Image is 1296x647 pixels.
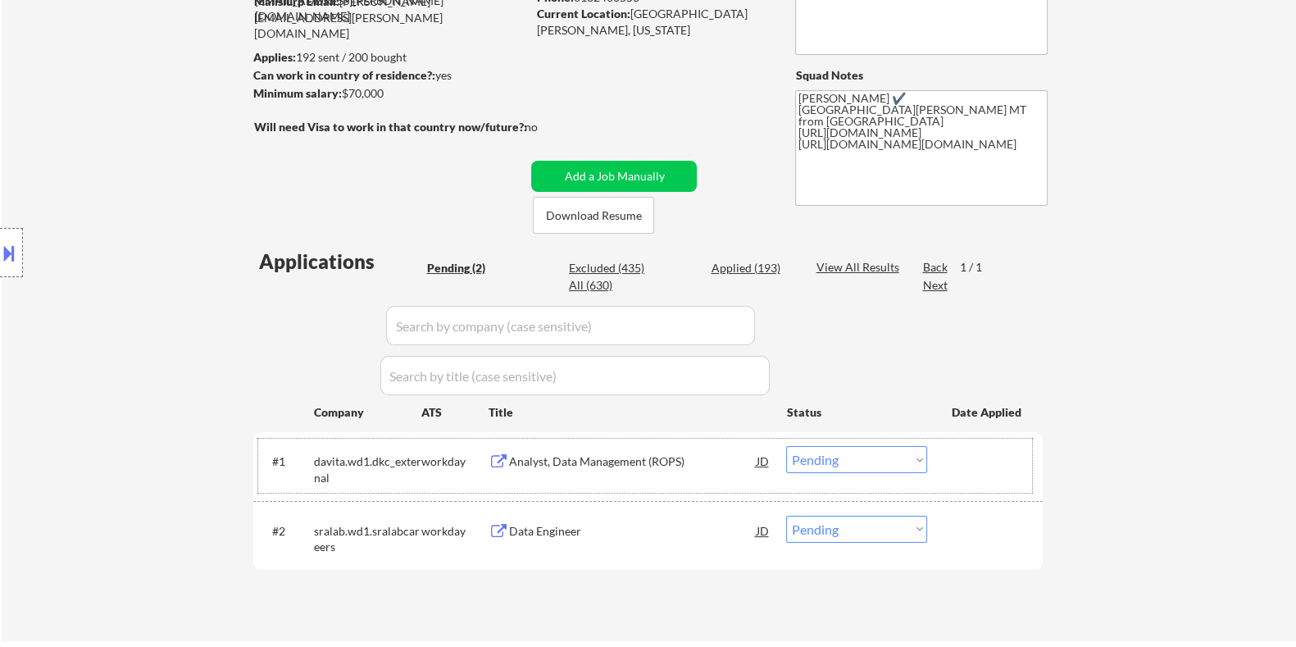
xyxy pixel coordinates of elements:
div: Excluded (435) [569,260,651,276]
div: Applications [258,252,421,271]
div: Applied (193) [711,260,793,276]
div: JD [754,516,771,545]
div: $70,000 [252,85,525,102]
div: All (630) [569,277,651,294]
div: [GEOGRAPHIC_DATA][PERSON_NAME], [US_STATE] [536,6,768,38]
strong: Will need Visa to work in that country now/future?: [253,120,526,134]
div: Next [922,277,948,294]
div: no [524,119,571,135]
input: Search by title (case sensitive) [380,356,770,395]
div: Status [786,397,927,426]
div: Date Applied [951,404,1023,421]
strong: Current Location: [536,7,630,21]
strong: Minimum salary: [252,86,341,100]
div: Pending (2) [426,260,508,276]
strong: Can work in country of residence?: [252,68,434,82]
div: #2 [271,523,300,540]
div: JD [754,446,771,476]
div: 1 / 1 [959,259,997,276]
div: Back [922,259,948,276]
div: Title [488,404,771,421]
strong: Applies: [252,50,295,64]
div: #1 [271,453,300,470]
div: 192 sent / 200 bought [252,49,525,66]
div: Company [313,404,421,421]
button: Add a Job Manually [531,161,697,192]
div: workday [421,453,488,470]
div: workday [421,523,488,540]
div: Squad Notes [795,67,1048,84]
div: ATS [421,404,488,421]
div: View All Results [816,259,903,276]
input: Search by company (case sensitive) [386,306,755,345]
div: sralab.wd1.sralabcareers [313,523,421,555]
div: Analyst, Data Management (ROPS) [508,453,756,470]
button: Download Resume [533,197,654,234]
div: davita.wd1.dkc_external [313,453,421,485]
div: Data Engineer [508,523,756,540]
div: yes [252,67,521,84]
